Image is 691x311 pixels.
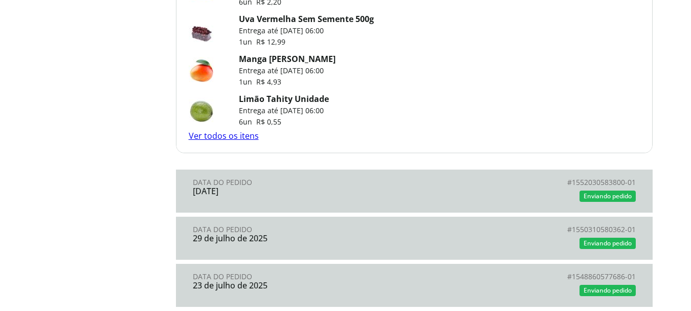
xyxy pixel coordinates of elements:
p: Entrega até [DATE] 06:00 [239,106,329,116]
p: Entrega até [DATE] 06:00 [239,26,374,36]
img: Limão Tahity Unidade [189,97,214,123]
a: Data do Pedido[DATE]#1552030583800-01Enviando pedido [176,170,653,213]
div: Data do Pedido [193,178,414,186]
a: Uva Vermelha Sem Semente 500g [239,13,374,25]
a: Manga [PERSON_NAME] [239,53,336,65]
div: # 1552030583800-01 [414,178,636,186]
a: Limão Tahity Unidade [239,93,329,105]
span: R$ 0,55 [256,117,281,127]
a: Data do Pedido23 de julho de 2025#1548860577686-01Enviando pedido [176,264,653,307]
img: Uva Vermelha Sem Semente 500g [189,17,214,43]
div: # 1548860577686-01 [414,273,636,281]
div: Data do Pedido [193,225,414,234]
span: Enviando pedido [584,239,632,247]
div: 29 de julho de 2025 [193,234,414,243]
span: 1 un [239,37,256,47]
span: R$ 4,93 [256,77,281,87]
span: R$ 12,99 [256,37,285,47]
p: Entrega até [DATE] 06:00 [239,66,336,76]
a: Data do Pedido29 de julho de 2025#1550310580362-01Enviando pedido [176,217,653,260]
span: 6 un [239,117,256,127]
div: # 1550310580362-01 [414,225,636,234]
div: 23 de julho de 2025 [193,281,414,290]
span: Enviando pedido [584,286,632,295]
span: Enviando pedido [584,192,632,200]
div: [DATE] [193,186,414,196]
div: Data do Pedido [193,273,414,281]
img: Manga Tommy Unidade [189,57,214,83]
a: Ver todos os itens [189,130,259,141]
span: 1 un [239,77,256,87]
